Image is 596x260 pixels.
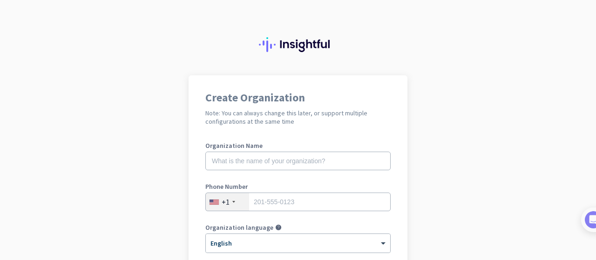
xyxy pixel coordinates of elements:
[205,152,391,170] input: What is the name of your organization?
[205,109,391,126] h2: Note: You can always change this later, or support multiple configurations at the same time
[205,193,391,211] input: 201-555-0123
[259,37,337,52] img: Insightful
[275,224,282,231] i: help
[205,142,391,149] label: Organization Name
[205,224,273,231] label: Organization language
[222,197,230,207] div: +1
[205,183,391,190] label: Phone Number
[205,92,391,103] h1: Create Organization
